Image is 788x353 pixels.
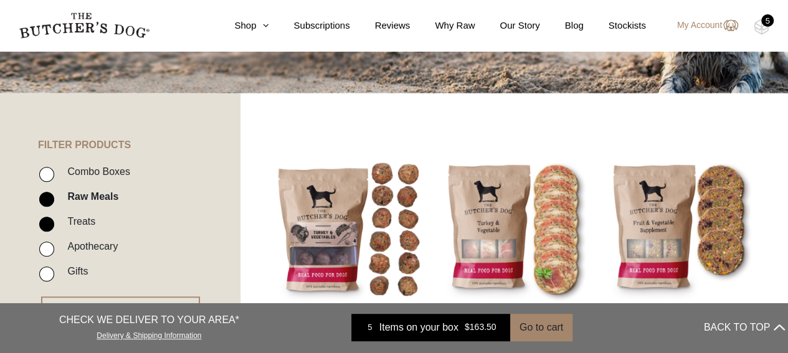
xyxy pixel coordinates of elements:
img: TBD_Cart-Empty.png [754,19,769,35]
a: Blog [540,19,584,33]
a: My Account [665,18,738,33]
span: $ [465,322,470,332]
img: Turkey and Vegetables [440,156,587,303]
label: Treats [61,213,95,230]
div: 5 [761,14,774,27]
img: Turkey & Vegetable Balls [276,156,423,303]
a: Reviews [350,19,411,33]
a: Subscriptions [268,19,349,33]
label: Raw Meals [61,188,118,205]
button: Go to cart [510,314,572,341]
label: Apothecary [61,238,118,255]
label: Gifts [61,263,88,280]
a: 5 Items on your box $163.50 [351,314,510,341]
button: RESET FILTER [41,296,200,324]
a: Delivery & Shipping Information [97,328,201,340]
bdi: 163.50 [465,322,496,332]
a: Shop [209,19,268,33]
button: BACK TO TOP [704,313,785,342]
a: Why Raw [410,19,475,33]
a: Stockists [584,19,646,33]
div: 5 [361,321,379,334]
label: Combo Boxes [61,163,130,180]
span: Items on your box [379,320,458,335]
img: Vegetable and Fruit Supplement [605,156,752,303]
a: Our Story [475,19,539,33]
p: CHECK WE DELIVER TO YOUR AREA* [59,313,239,327]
